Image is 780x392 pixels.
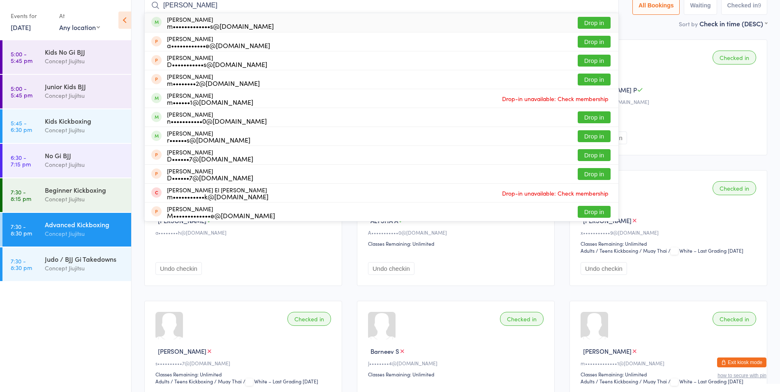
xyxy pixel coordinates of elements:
[45,125,124,135] div: Concept Jiujitsu
[578,206,611,218] button: Drop in
[167,187,268,200] div: [PERSON_NAME] El [PERSON_NAME]
[2,178,131,212] a: 7:30 -8:15 pmBeginner KickboxingConcept Jiujitsu
[287,312,331,326] div: Checked in
[2,109,131,143] a: 5:45 -6:30 pmKids KickboxingConcept Jiujitsu
[581,262,627,275] button: Undo checkin
[500,92,611,105] span: Drop-in unavailable: Check membership
[45,229,124,238] div: Concept Jiujitsu
[699,19,767,28] div: Check in time (DESC)
[11,258,32,271] time: 7:30 - 8:30 pm
[167,174,253,181] div: D••••••7@[DOMAIN_NAME]
[713,181,756,195] div: Checked in
[2,40,131,74] a: 5:00 -5:45 pmKids No Gi BJJConcept Jiujitsu
[45,47,124,56] div: Kids No Gi BJJ
[167,155,253,162] div: D••••••7@[DOMAIN_NAME]
[167,149,253,162] div: [PERSON_NAME]
[581,360,759,367] div: m•••••••••••••1@[DOMAIN_NAME]
[11,154,31,167] time: 6:30 - 7:15 pm
[167,61,267,67] div: D•••••••••••s@[DOMAIN_NAME]
[581,229,759,236] div: x•••••••••••9@[DOMAIN_NAME]
[578,74,611,85] button: Drop in
[59,23,100,32] div: Any location
[155,378,242,385] div: Adults / Teens Kickboxing / Muay Thai
[167,80,260,86] div: m••••••••2@[DOMAIN_NAME]
[59,9,100,23] div: At
[578,149,611,161] button: Drop in
[167,92,253,105] div: [PERSON_NAME]
[717,357,766,367] button: Exit kiosk mode
[45,220,124,229] div: Advanced Kickboxing
[578,130,611,142] button: Drop in
[578,168,611,180] button: Drop in
[167,212,275,219] div: M•••••••••••••e@[DOMAIN_NAME]
[578,111,611,123] button: Drop in
[368,240,546,247] div: Classes Remaining: Unlimited
[167,118,267,124] div: n•••••••••••0@[DOMAIN_NAME]
[370,347,399,355] span: Barneev S
[11,9,51,23] div: Events for
[578,55,611,67] button: Drop in
[45,263,124,273] div: Concept Jiujitsu
[368,360,546,367] div: J••••••••4@[DOMAIN_NAME]
[45,82,124,91] div: Junior Kids BJJ
[167,54,267,67] div: [PERSON_NAME]
[11,189,31,202] time: 7:30 - 8:15 pm
[581,247,667,254] div: Adults / Teens Kickboxing / Muay Thai
[167,168,253,181] div: [PERSON_NAME]
[2,144,131,178] a: 6:30 -7:15 pmNo Gi BJJConcept Jiujitsu
[45,160,124,169] div: Concept Jiujitsu
[167,111,267,124] div: [PERSON_NAME]
[581,98,759,105] div: e•••••••e@[DOMAIN_NAME]
[45,194,124,204] div: Concept Jiujitsu
[583,85,637,94] span: [PERSON_NAME] P
[713,51,756,65] div: Checked in
[758,2,761,9] div: 9
[500,312,544,326] div: Checked in
[167,73,260,86] div: [PERSON_NAME]
[2,213,131,247] a: 7:30 -8:30 pmAdvanced KickboxingConcept Jiujitsu
[581,378,667,385] div: Adults / Teens Kickboxing / Muay Thai
[45,185,124,194] div: Beginner Kickboxing
[583,347,632,355] span: [PERSON_NAME]
[45,151,124,160] div: No Gi BJJ
[167,130,250,143] div: [PERSON_NAME]
[11,23,31,32] a: [DATE]
[713,312,756,326] div: Checked in
[155,262,202,275] button: Undo checkin
[578,36,611,48] button: Drop in
[11,120,32,133] time: 5:45 - 6:30 pm
[368,262,414,275] button: Undo checkin
[45,56,124,66] div: Concept Jiujitsu
[368,371,546,378] div: Classes Remaining: Unlimited
[2,75,131,108] a: 5:00 -5:45 pmJunior Kids BJJConcept Jiujitsu
[718,373,766,378] button: how to secure with pin
[668,378,743,385] span: / White – Last Grading [DATE]
[45,116,124,125] div: Kids Kickboxing
[167,99,253,105] div: m••••••1@[DOMAIN_NAME]
[11,85,32,98] time: 5:00 - 5:45 pm
[679,20,698,28] label: Sort by
[581,371,759,378] div: Classes Remaining: Unlimited
[155,360,333,367] div: s••••••••••7@[DOMAIN_NAME]
[167,193,268,200] div: m•••••••••••k@[DOMAIN_NAME]
[45,91,124,100] div: Concept Jiujitsu
[11,223,32,236] time: 7:30 - 8:30 pm
[167,16,274,29] div: [PERSON_NAME]
[167,136,250,143] div: r••••••s@[DOMAIN_NAME]
[2,247,131,281] a: 7:30 -8:30 pmJudo / BJJ Gi TakedownsConcept Jiujitsu
[167,35,270,48] div: [PERSON_NAME]
[583,216,632,225] span: [PERSON_NAME]
[668,247,743,254] span: / White – Last Grading [DATE]
[45,254,124,263] div: Judo / BJJ Gi Takedowns
[581,240,759,247] div: Classes Remaining: Unlimited
[578,17,611,29] button: Drop in
[11,51,32,64] time: 5:00 - 5:45 pm
[167,42,270,48] div: a••••••••••••e@[DOMAIN_NAME]
[155,229,333,236] div: a••••••••h@[DOMAIN_NAME]
[368,229,546,236] div: A•••••••••••0@[DOMAIN_NAME]
[155,371,333,378] div: Classes Remaining: Unlimited
[243,378,318,385] span: / White – Last Grading [DATE]
[167,23,274,29] div: m•••••••••••••s@[DOMAIN_NAME]
[500,187,611,199] span: Drop-in unavailable: Check membership
[158,347,206,355] span: [PERSON_NAME]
